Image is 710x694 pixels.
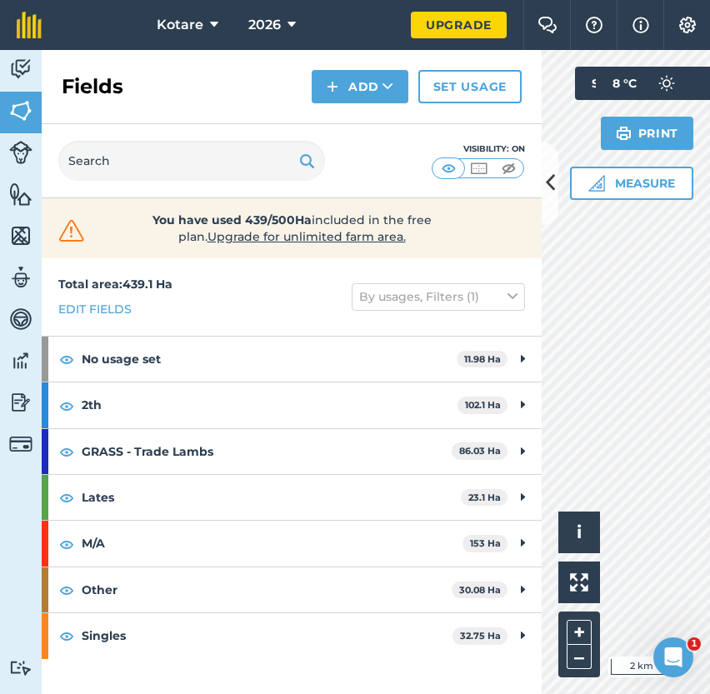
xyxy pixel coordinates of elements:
[584,17,604,33] img: A question mark icon
[17,12,42,38] img: fieldmargin Logo
[9,182,32,207] img: svg+xml;base64,PHN2ZyB4bWxucz0iaHR0cDovL3d3dy53My5vcmcvMjAwMC9zdmciIHdpZHRoPSI1NiIgaGVpZ2h0PSI2MC...
[59,396,74,416] img: svg+xml;base64,PHN2ZyB4bWxucz0iaHR0cDovL3d3dy53My5vcmcvMjAwMC9zdmciIHdpZHRoPSIxOCIgaGVpZ2h0PSIyNC...
[438,160,459,177] img: svg+xml;base64,PHN2ZyB4bWxucz0iaHR0cDovL3d3dy53My5vcmcvMjAwMC9zdmciIHdpZHRoPSI1MCIgaGVpZ2h0PSI0MC...
[312,70,408,103] button: Add
[55,212,528,245] a: You have used 439/500Haincluded in the free plan.Upgrade for unlimited farm area.
[82,337,457,382] strong: No usage set
[299,151,315,171] img: svg+xml;base64,PHN2ZyB4bWxucz0iaHR0cDovL3d3dy53My5vcmcvMjAwMC9zdmciIHdpZHRoPSIxOSIgaGVpZ2h0PSIyNC...
[58,277,172,292] strong: Total area : 439.1 Ha
[114,212,469,245] span: included in the free plan .
[9,57,32,82] img: svg+xml;base64,PD94bWwgdmVyc2lvbj0iMS4wIiBlbmNvZGluZz0idXRmLTgiPz4KPCEtLSBHZW5lcmF0b3I6IEFkb2JlIE...
[59,534,74,554] img: svg+xml;base64,PHN2ZyB4bWxucz0iaHR0cDovL3d3dy53My5vcmcvMjAwMC9zdmciIHdpZHRoPSIxOCIgaGVpZ2h0PSIyNC...
[59,487,74,507] img: svg+xml;base64,PHN2ZyB4bWxucz0iaHR0cDovL3d3dy53My5vcmcvMjAwMC9zdmciIHdpZHRoPSIxOCIgaGVpZ2h0PSIyNC...
[468,492,501,503] strong: 23.1 Ha
[9,432,32,456] img: svg+xml;base64,PD94bWwgdmVyc2lvbj0iMS4wIiBlbmNvZGluZz0idXRmLTgiPz4KPCEtLSBHZW5lcmF0b3I6IEFkb2JlIE...
[9,660,32,676] img: svg+xml;base64,PD94bWwgdmVyc2lvbj0iMS4wIiBlbmNvZGluZz0idXRmLTgiPz4KPCEtLSBHZW5lcmF0b3I6IEFkb2JlIE...
[42,382,542,427] div: 2th102.1 Ha
[59,349,74,369] img: svg+xml;base64,PHN2ZyB4bWxucz0iaHR0cDovL3d3dy53My5vcmcvMjAwMC9zdmciIHdpZHRoPSIxOCIgaGVpZ2h0PSIyNC...
[58,141,325,181] input: Search
[82,475,461,520] strong: Lates
[653,637,693,677] iframe: Intercom live chat
[465,399,501,411] strong: 102.1 Ha
[42,521,542,566] div: M/A153 Ha
[42,567,542,612] div: Other30.08 Ha
[432,142,525,156] div: Visibility: On
[632,15,649,35] img: svg+xml;base64,PHN2ZyB4bWxucz0iaHR0cDovL3d3dy53My5vcmcvMjAwMC9zdmciIHdpZHRoPSIxNyIgaGVpZ2h0PSIxNy...
[498,160,519,177] img: svg+xml;base64,PHN2ZyB4bWxucz0iaHR0cDovL3d3dy53My5vcmcvMjAwMC9zdmciIHdpZHRoPSI1MCIgaGVpZ2h0PSI0MC...
[537,17,557,33] img: Two speech bubbles overlapping with the left bubble in the forefront
[59,626,74,646] img: svg+xml;base64,PHN2ZyB4bWxucz0iaHR0cDovL3d3dy53My5vcmcvMjAwMC9zdmciIHdpZHRoPSIxOCIgaGVpZ2h0PSIyNC...
[616,123,632,143] img: svg+xml;base64,PHN2ZyB4bWxucz0iaHR0cDovL3d3dy53My5vcmcvMjAwMC9zdmciIHdpZHRoPSIxOSIgaGVpZ2h0PSIyNC...
[460,630,501,642] strong: 32.75 Ha
[59,580,74,600] img: svg+xml;base64,PHN2ZyB4bWxucz0iaHR0cDovL3d3dy53My5vcmcvMjAwMC9zdmciIHdpZHRoPSIxOCIgaGVpZ2h0PSIyNC...
[459,445,501,457] strong: 86.03 Ha
[82,521,462,566] strong: M/A
[558,512,600,553] button: i
[567,620,592,645] button: +
[62,73,123,100] h2: Fields
[157,15,203,35] span: Kotare
[650,67,683,100] img: svg+xml;base64,PD94bWwgdmVyc2lvbj0iMS4wIiBlbmNvZGluZz0idXRmLTgiPz4KPCEtLSBHZW5lcmF0b3I6IEFkb2JlIE...
[570,167,693,200] button: Measure
[327,77,338,97] img: svg+xml;base64,PHN2ZyB4bWxucz0iaHR0cDovL3d3dy53My5vcmcvMjAwMC9zdmciIHdpZHRoPSIxNCIgaGVpZ2h0PSIyNC...
[352,283,525,310] button: By usages, Filters (1)
[588,175,605,192] img: Ruler icon
[82,382,457,427] strong: 2th
[152,212,312,227] strong: You have used 439/500Ha
[9,141,32,164] img: svg+xml;base64,PD94bWwgdmVyc2lvbj0iMS4wIiBlbmNvZGluZz0idXRmLTgiPz4KPCEtLSBHZW5lcmF0b3I6IEFkb2JlIE...
[677,17,697,33] img: A cog icon
[596,67,693,100] button: 8 °C
[577,522,582,542] span: i
[570,573,588,592] img: Four arrows, one pointing top left, one top right, one bottom right and the last bottom left
[82,567,452,612] strong: Other
[468,160,489,177] img: svg+xml;base64,PHN2ZyB4bWxucz0iaHR0cDovL3d3dy53My5vcmcvMjAwMC9zdmciIHdpZHRoPSI1MCIgaGVpZ2h0PSI0MC...
[567,645,592,669] button: –
[459,584,501,596] strong: 30.08 Ha
[207,229,406,244] span: Upgrade for unlimited farm area.
[9,307,32,332] img: svg+xml;base64,PD94bWwgdmVyc2lvbj0iMS4wIiBlbmNvZGluZz0idXRmLTgiPz4KPCEtLSBHZW5lcmF0b3I6IEFkb2JlIE...
[601,117,694,150] button: Print
[58,300,132,318] a: Edit fields
[9,223,32,248] img: svg+xml;base64,PHN2ZyB4bWxucz0iaHR0cDovL3d3dy53My5vcmcvMjAwMC9zdmciIHdpZHRoPSI1NiIgaGVpZ2h0PSI2MC...
[248,15,281,35] span: 2026
[59,442,74,462] img: svg+xml;base64,PHN2ZyB4bWxucz0iaHR0cDovL3d3dy53My5vcmcvMjAwMC9zdmciIHdpZHRoPSIxOCIgaGVpZ2h0PSIyNC...
[82,429,452,474] strong: GRASS - Trade Lambs
[470,537,501,549] strong: 153 Ha
[42,475,542,520] div: Lates23.1 Ha
[42,613,542,658] div: Singles32.75 Ha
[42,337,542,382] div: No usage set11.98 Ha
[9,390,32,415] img: svg+xml;base64,PD94bWwgdmVyc2lvbj0iMS4wIiBlbmNvZGluZz0idXRmLTgiPz4KPCEtLSBHZW5lcmF0b3I6IEFkb2JlIE...
[464,353,501,365] strong: 11.98 Ha
[55,218,88,243] img: svg+xml;base64,PHN2ZyB4bWxucz0iaHR0cDovL3d3dy53My5vcmcvMjAwMC9zdmciIHdpZHRoPSIzMiIgaGVpZ2h0PSIzMC...
[42,429,542,474] div: GRASS - Trade Lambs86.03 Ha
[9,265,32,290] img: svg+xml;base64,PD94bWwgdmVyc2lvbj0iMS4wIiBlbmNvZGluZz0idXRmLTgiPz4KPCEtLSBHZW5lcmF0b3I6IEFkb2JlIE...
[687,637,701,651] span: 1
[411,12,507,38] a: Upgrade
[82,613,452,658] strong: Singles
[9,98,32,123] img: svg+xml;base64,PHN2ZyB4bWxucz0iaHR0cDovL3d3dy53My5vcmcvMjAwMC9zdmciIHdpZHRoPSI1NiIgaGVpZ2h0PSI2MC...
[418,70,522,103] a: Set usage
[9,348,32,373] img: svg+xml;base64,PD94bWwgdmVyc2lvbj0iMS4wIiBlbmNvZGluZz0idXRmLTgiPz4KPCEtLSBHZW5lcmF0b3I6IEFkb2JlIE...
[612,67,637,100] span: 8 ° C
